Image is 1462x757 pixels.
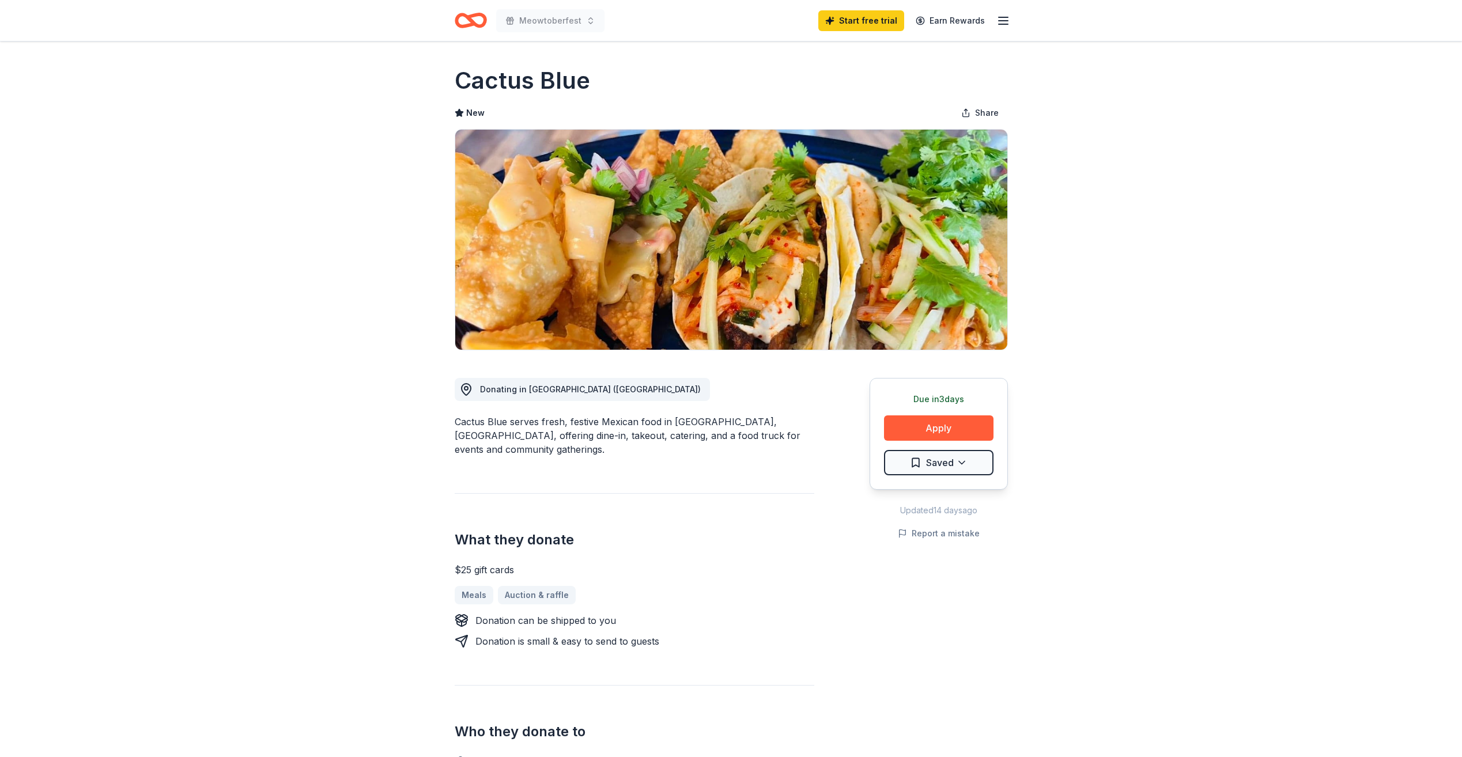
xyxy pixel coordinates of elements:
a: Home [455,7,487,34]
div: Donation can be shipped to you [475,614,616,627]
h2: What they donate [455,531,814,549]
a: Start free trial [818,10,904,31]
span: Donating in [GEOGRAPHIC_DATA] ([GEOGRAPHIC_DATA]) [480,384,701,394]
div: Donation is small & easy to send to guests [475,634,659,648]
span: Share [975,106,999,120]
a: Earn Rewards [909,10,992,31]
div: Cactus Blue serves fresh, festive Mexican food in [GEOGRAPHIC_DATA], [GEOGRAPHIC_DATA], offering ... [455,415,814,456]
img: Image for Cactus Blue [455,130,1007,350]
button: Report a mistake [898,527,980,540]
div: Updated 14 days ago [870,504,1008,517]
button: Apply [884,415,993,441]
span: New [466,106,485,120]
h1: Cactus Blue [455,65,590,97]
span: Saved [926,455,954,470]
h2: Who they donate to [455,722,814,741]
a: Auction & raffle [498,586,576,604]
button: Meowtoberfest [496,9,605,32]
div: Due in 3 days [884,392,993,406]
div: $25 gift cards [455,563,814,577]
button: Share [952,101,1008,124]
button: Saved [884,450,993,475]
a: Meals [455,586,493,604]
span: Meowtoberfest [519,14,581,28]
